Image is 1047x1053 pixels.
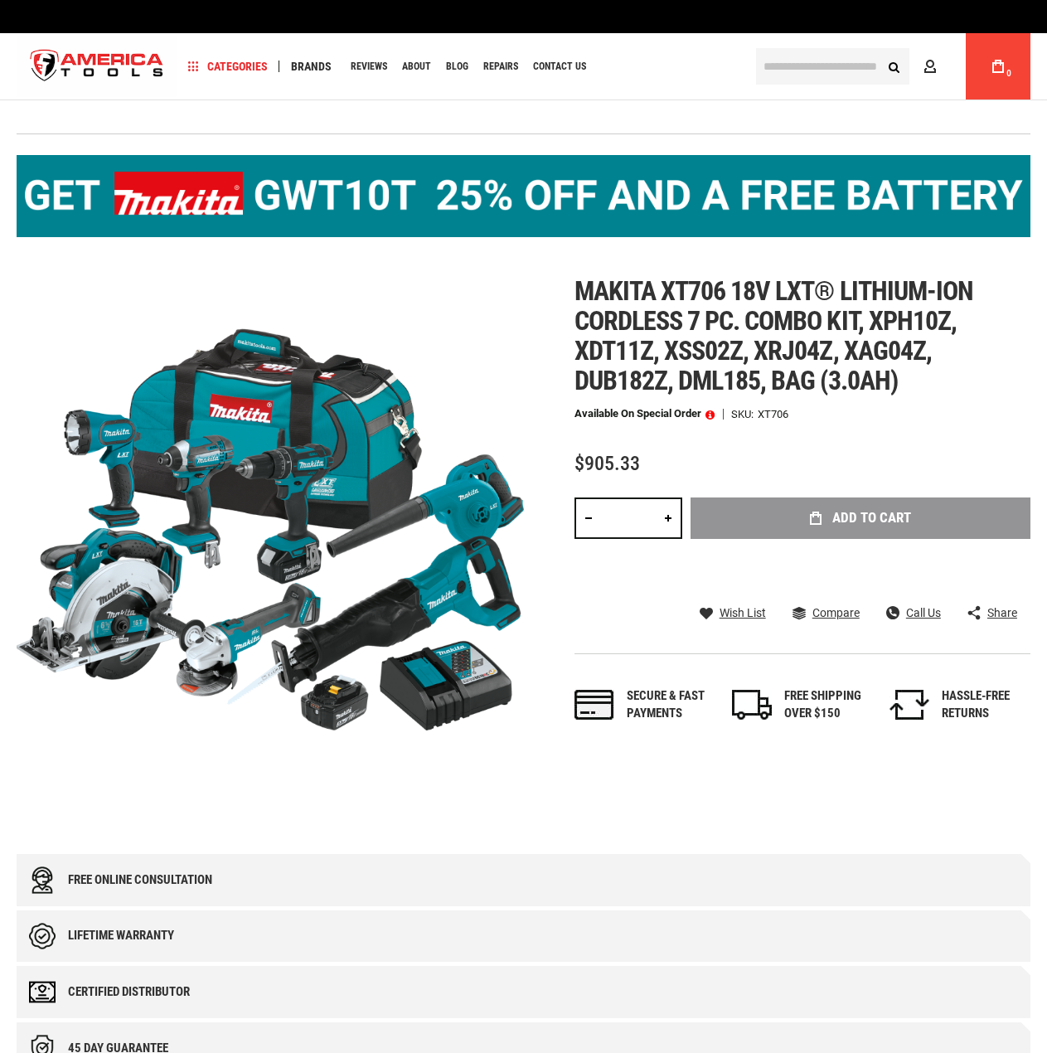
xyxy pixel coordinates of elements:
span: Compare [812,607,860,619]
a: Repairs [476,56,526,78]
a: Compare [793,605,860,620]
img: America Tools [17,36,177,98]
a: 0 [982,33,1014,99]
div: XT706 [758,409,788,420]
a: Contact Us [526,56,594,78]
a: Call Us [886,605,941,620]
div: Free online consultation [68,873,212,887]
a: Categories [181,56,275,78]
iframe: Secure express checkout frame [687,544,1034,592]
span: $905.33 [574,452,640,475]
div: Lifetime warranty [68,929,174,943]
a: Reviews [343,56,395,78]
span: Categories [188,61,268,72]
span: About [402,61,431,71]
span: Call Us [906,607,941,619]
span: Brands [291,61,332,72]
a: About [395,56,439,78]
span: Reviews [351,61,387,71]
div: Certified Distributor [68,985,190,999]
span: Share [987,607,1017,619]
a: Blog [439,56,476,78]
span: Blog [446,61,468,71]
span: Wish List [720,607,766,619]
div: FREE SHIPPING OVER $150 [784,687,873,723]
img: BOGO: Buy the Makita® XGT IMpact Wrench (GWT10T), get the BL4040 4ah Battery FREE! [17,155,1030,237]
div: HASSLE-FREE RETURNS [942,687,1030,723]
span: Contact Us [533,61,586,71]
img: shipping [732,690,772,720]
span: Makita xt706 18v lxt® lithium-ion cordless 7 pc. combo kit, xph10z, xdt11z, xss02z, xrj04z, xag04... [574,275,973,396]
span: Repairs [483,61,518,71]
img: returns [889,690,929,720]
a: store logo [17,36,177,98]
strong: SKU [731,409,758,420]
div: Secure & fast payments [627,687,715,723]
a: Brands [284,56,339,78]
button: Search [878,51,909,82]
a: Wish List [700,605,766,620]
p: Available on Special Order [574,408,715,420]
span: 0 [1006,69,1011,78]
img: payments [574,690,614,720]
img: main product photo [17,276,524,784]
